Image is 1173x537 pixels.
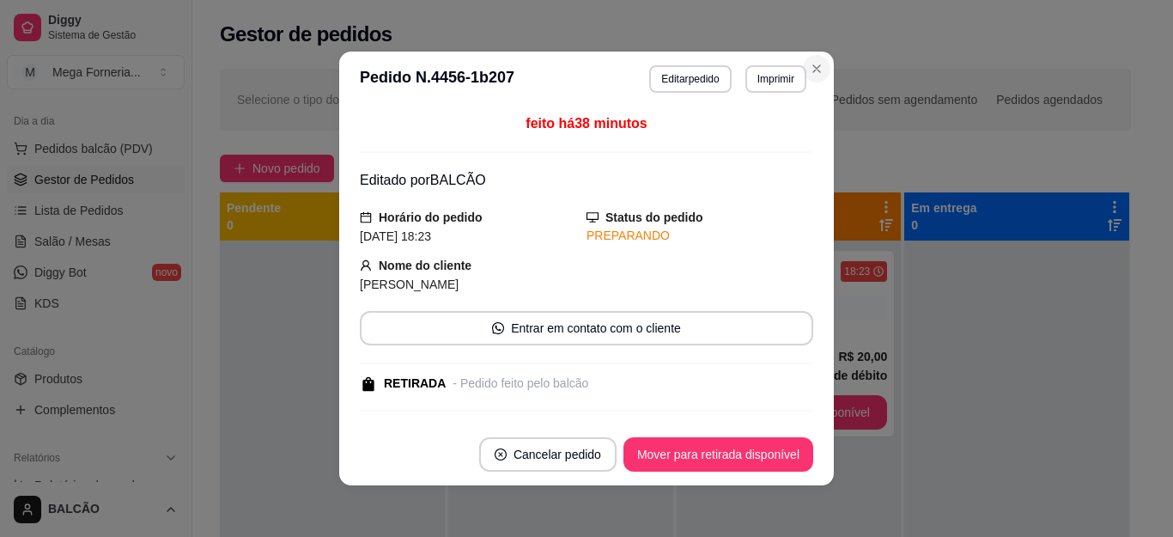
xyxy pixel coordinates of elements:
[605,211,703,224] strong: Status do pedido
[360,65,514,93] h3: Pedido N. 4456-1b207
[649,65,731,93] button: Editarpedido
[495,449,507,461] span: close-circle
[479,437,617,472] button: close-circleCancelar pedido
[745,65,806,93] button: Imprimir
[379,211,483,224] strong: Horário do pedido
[384,375,446,393] div: RETIRADA
[492,322,504,334] span: whats-app
[379,259,471,272] strong: Nome do cliente
[360,211,372,223] span: calendar
[360,173,486,187] span: Editado por BALCÃO
[360,259,372,272] span: user
[453,375,588,393] div: - Pedido feito pelo balcão
[360,229,431,243] span: [DATE] 18:23
[586,211,599,223] span: desktop
[360,278,459,291] span: [PERSON_NAME]
[803,55,830,82] button: Close
[623,437,813,472] button: Mover para retirada disponível
[586,227,813,245] div: PREPARANDO
[360,311,813,345] button: whats-appEntrar em contato com o cliente
[526,116,647,131] span: feito há 38 minutos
